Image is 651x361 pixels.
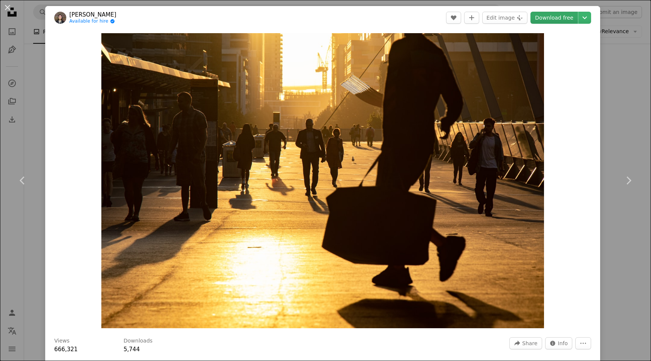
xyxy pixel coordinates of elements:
span: 5,744 [124,346,140,353]
button: Stats about this image [545,337,573,349]
img: Go to Mitchell Luo's profile [54,12,66,24]
a: Download free [530,12,578,24]
button: More Actions [575,337,591,349]
img: man walking on the field carrying bag [101,33,544,328]
a: Next [606,144,651,217]
button: Add to Collection [464,12,479,24]
button: Zoom in on this image [101,33,544,328]
span: Info [558,338,568,349]
a: Available for hire [69,18,116,24]
button: Like [446,12,461,24]
h3: Views [54,337,70,345]
button: Share this image [509,337,542,349]
span: 666,321 [54,346,78,353]
button: Choose download size [578,12,591,24]
a: [PERSON_NAME] [69,11,116,18]
button: Edit image [482,12,527,24]
h3: Downloads [124,337,153,345]
span: Share [522,338,537,349]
